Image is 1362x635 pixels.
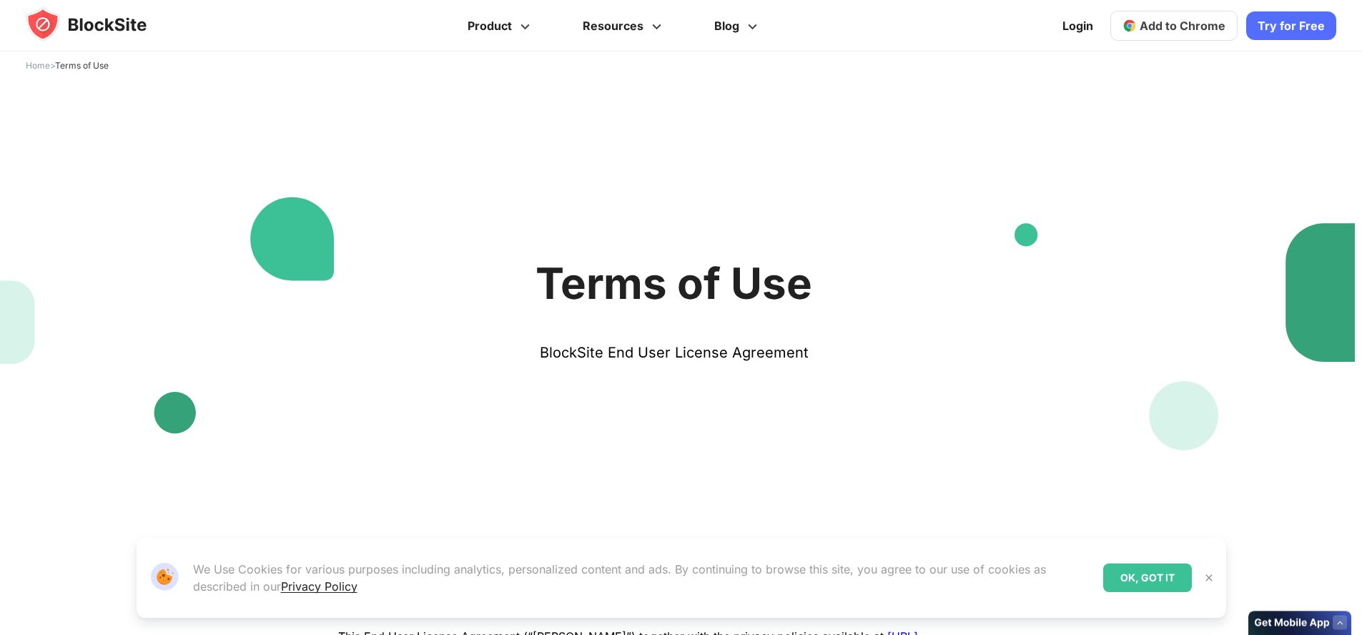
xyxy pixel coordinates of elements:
a: Login [1054,9,1102,43]
p: We Use Cookies for various purposes including analytics, personalized content and ads. By continu... [193,561,1092,595]
a: Add to Chrome [1110,11,1238,41]
img: Close [1203,572,1215,584]
h1: Terms of Use [164,257,1185,309]
a: Home [26,60,50,71]
img: chrome-icon.svg [1122,19,1137,33]
img: blocksite-icon.5d769676.svg [26,7,174,41]
img: People Cards Right [1015,175,1355,498]
span: Terms of Use [55,60,109,71]
a: Privacy Policy [281,579,357,594]
a: Try for Free [1246,11,1336,40]
span: > [26,60,109,71]
div: OK, GOT IT [1103,563,1192,592]
button: Close [1200,568,1218,587]
span: Add to Chrome [1140,19,1225,33]
span: BlockSite End User License Agreement [540,344,809,361]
